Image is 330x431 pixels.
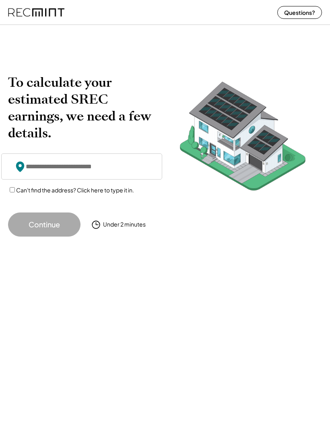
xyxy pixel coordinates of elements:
div: Under 2 minutes [103,221,146,229]
button: Questions? [277,6,322,19]
h2: To calculate your estimated SREC earnings, we need a few details. [8,74,155,141]
label: Can't find the address? Click here to type it in. [16,186,134,194]
button: Continue [8,212,80,237]
img: RecMintArtboard%207.png [164,74,321,203]
img: recmint-logotype%403x%20%281%29.jpeg [8,2,64,23]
